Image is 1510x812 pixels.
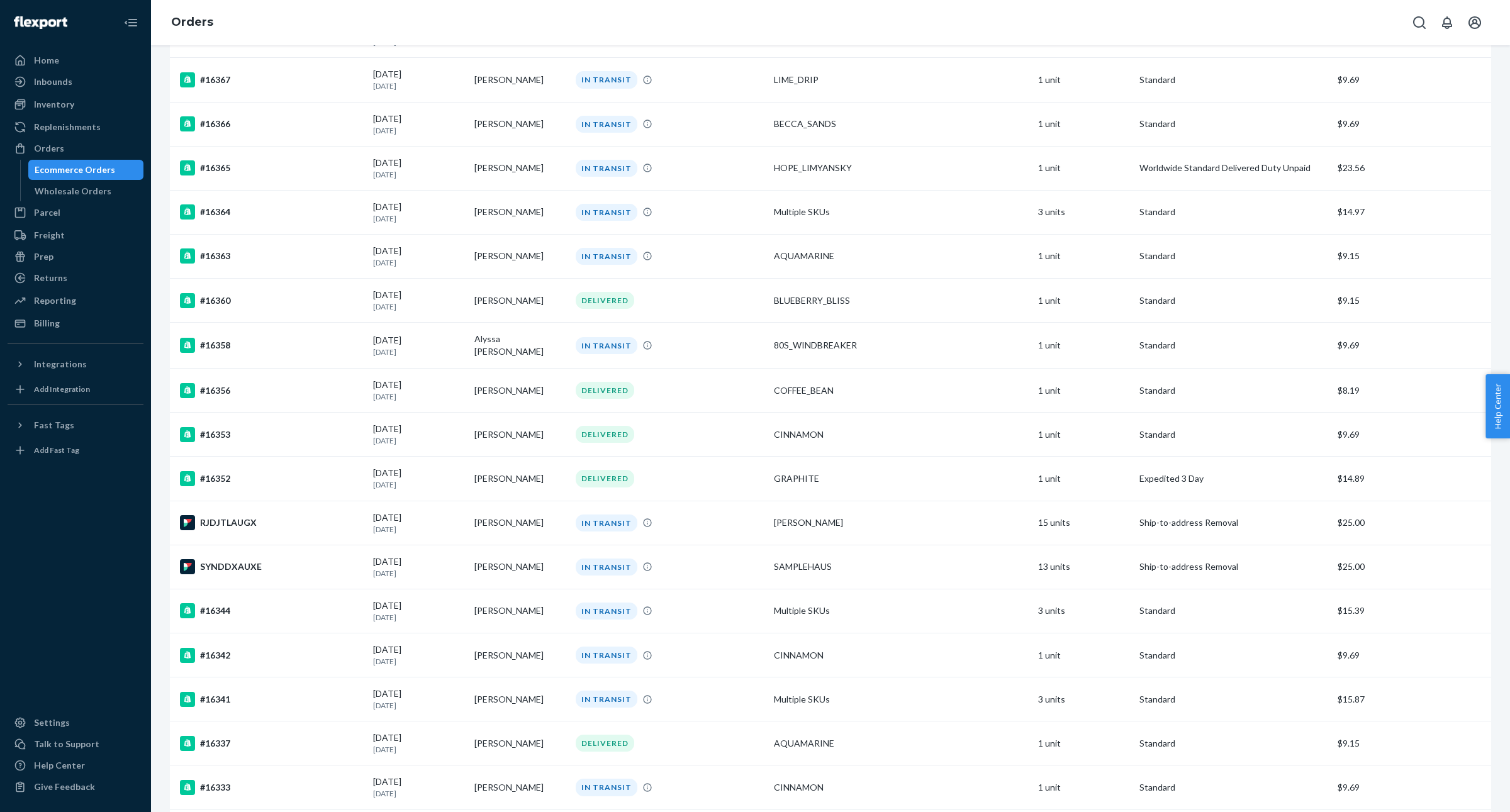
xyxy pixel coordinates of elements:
[180,648,363,663] div: #16342
[1139,384,1328,397] p: Standard
[373,612,464,623] p: [DATE]
[8,72,143,92] a: Inbounds
[8,138,143,159] a: Orders
[1434,10,1460,35] button: Open notifications
[774,428,1028,441] div: CINNAMON
[576,647,637,664] div: IN TRANSIT
[1033,146,1134,190] td: 1 unit
[180,471,363,486] div: #16352
[373,687,464,711] div: [DATE]
[774,781,1028,794] div: CINNAMON
[469,234,571,278] td: [PERSON_NAME]
[373,568,464,579] p: [DATE]
[1139,118,1328,130] p: Standard
[34,358,87,370] div: Integrations
[1139,781,1328,794] p: Standard
[373,347,464,357] p: [DATE]
[8,734,143,754] a: Talk to Support
[8,313,143,333] a: Billing
[469,369,571,413] td: [PERSON_NAME]
[28,160,144,180] a: Ecommerce Orders
[1139,472,1328,485] p: Expedited 3 Day
[1033,413,1134,457] td: 1 unit
[34,206,60,219] div: Parcel
[469,58,571,102] td: [PERSON_NAME]
[373,213,464,224] p: [DATE]
[373,788,464,799] p: [DATE]
[8,117,143,137] a: Replenishments
[34,781,95,793] div: Give Feedback
[180,603,363,618] div: #16344
[469,146,571,190] td: [PERSON_NAME]
[1033,545,1134,589] td: 13 units
[373,524,464,535] p: [DATE]
[34,716,70,729] div: Settings
[774,339,1028,352] div: 80S_WINDBREAKER
[576,426,634,443] div: DELIVERED
[34,759,85,772] div: Help Center
[161,4,223,41] ol: breadcrumbs
[373,744,464,755] p: [DATE]
[1333,677,1491,721] td: $15.87
[1033,457,1134,501] td: 1 unit
[1139,604,1328,617] p: Standard
[8,268,143,288] a: Returns
[373,435,464,446] p: [DATE]
[8,440,143,460] a: Add Fast Tag
[1333,545,1491,589] td: $25.00
[373,289,464,312] div: [DATE]
[118,10,143,35] button: Close Navigation
[373,81,464,91] p: [DATE]
[373,423,464,446] div: [DATE]
[576,71,637,88] div: IN TRANSIT
[1134,501,1333,545] td: Ship-to-address Removal
[180,116,363,131] div: #16366
[34,384,90,394] div: Add Integration
[1462,10,1487,35] button: Open account menu
[1485,374,1510,438] button: Help Center
[576,735,634,752] div: DELIVERED
[8,225,143,245] a: Freight
[1033,279,1134,323] td: 1 unit
[180,736,363,751] div: #16337
[774,74,1028,86] div: LIME_DRIP
[180,338,363,353] div: #16358
[8,354,143,374] button: Integrations
[774,384,1028,397] div: COFFEE_BEAN
[1333,457,1491,501] td: $14.89
[469,279,571,323] td: [PERSON_NAME]
[1033,501,1134,545] td: 15 units
[35,164,115,176] div: Ecommerce Orders
[180,780,363,795] div: #16333
[769,589,1033,633] td: Multiple SKUs
[1033,677,1134,721] td: 3 units
[373,656,464,667] p: [DATE]
[576,603,637,620] div: IN TRANSIT
[373,599,464,623] div: [DATE]
[34,229,65,242] div: Freight
[8,50,143,70] a: Home
[576,779,637,796] div: IN TRANSIT
[373,245,464,268] div: [DATE]
[769,677,1033,721] td: Multiple SKUs
[35,185,111,197] div: Wholesale Orders
[8,713,143,733] a: Settings
[1139,339,1328,352] p: Standard
[34,738,99,750] div: Talk to Support
[373,467,464,490] div: [DATE]
[1407,10,1432,35] button: Open Search Box
[469,323,571,369] td: Alyssa [PERSON_NAME]
[373,201,464,224] div: [DATE]
[1033,102,1134,146] td: 1 unit
[1033,190,1134,234] td: 3 units
[1139,737,1328,750] p: Standard
[180,160,363,175] div: #16365
[14,16,67,29] img: Flexport logo
[774,294,1028,307] div: BLUEBERRY_BLISS
[774,118,1028,130] div: BECCA_SANDS
[8,203,143,223] a: Parcel
[171,15,213,29] a: Orders
[34,98,74,111] div: Inventory
[1033,721,1134,765] td: 1 unit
